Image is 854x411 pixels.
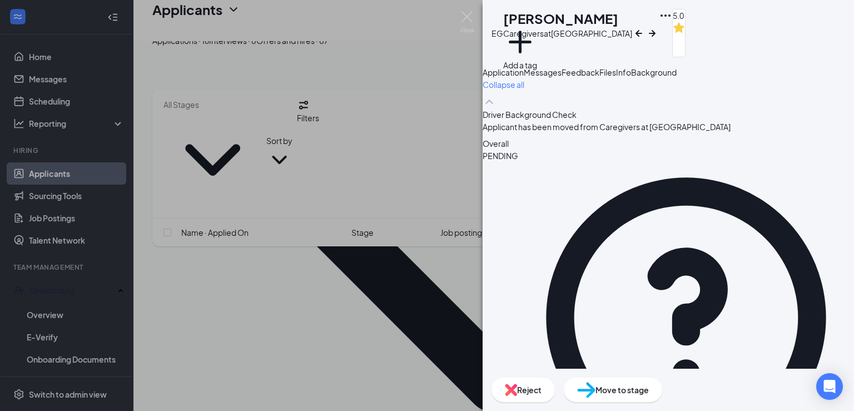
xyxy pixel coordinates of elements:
[503,28,632,39] div: Caregivers at [GEOGRAPHIC_DATA]
[595,384,649,396] span: Move to stage
[646,9,659,57] button: ArrowRight
[673,9,685,22] span: 5.0
[562,67,599,77] span: Feedback
[524,67,562,77] span: Messages
[483,108,854,121] div: Driver Background Check
[483,95,496,108] svg: ChevronUp
[646,27,659,40] svg: ArrowRight
[517,384,542,396] span: Reject
[816,373,843,400] div: Open Intercom Messenger
[599,67,616,77] span: Files
[483,138,509,148] span: Overall
[632,9,646,57] button: ArrowLeftNew
[483,78,524,91] a: Collapse all
[503,25,537,71] button: PlusAdd a tag
[659,9,672,22] svg: Ellipses
[616,67,631,77] span: Info
[483,121,731,133] span: Applicant has been moved from Caregivers at [GEOGRAPHIC_DATA]
[491,27,503,39] div: EG
[503,25,537,59] svg: Plus
[632,27,646,40] svg: ArrowLeftNew
[631,67,677,77] span: Background
[483,67,524,77] span: Application
[503,9,618,28] h1: [PERSON_NAME]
